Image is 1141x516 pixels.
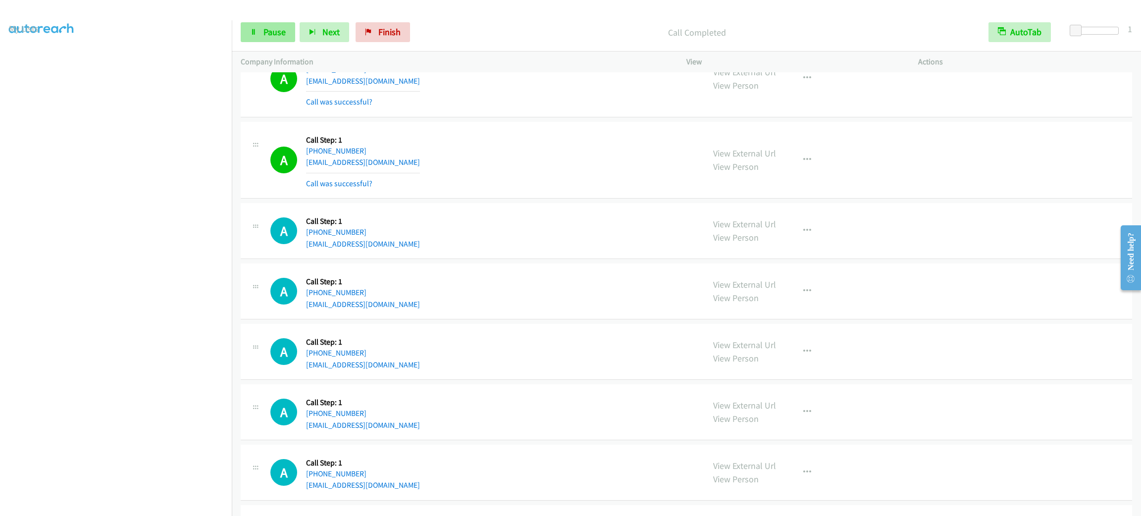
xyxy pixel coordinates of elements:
div: The call is yet to be attempted [270,399,297,425]
a: [PHONE_NUMBER] [306,288,366,297]
a: View External Url [713,400,776,411]
h5: Call Step: 1 [306,135,420,145]
a: [PHONE_NUMBER] [306,409,366,418]
p: Actions [918,56,1132,68]
h1: A [270,147,297,173]
a: View External Url [713,339,776,351]
a: [PHONE_NUMBER] [306,64,366,74]
p: Company Information [241,56,669,68]
a: View Person [713,292,759,304]
a: [EMAIL_ADDRESS][DOMAIN_NAME] [306,76,420,86]
a: View Person [713,161,759,172]
h1: A [270,338,297,365]
iframe: To enrich screen reader interactions, please activate Accessibility in Grammarly extension settings [9,44,232,515]
h1: A [270,217,297,244]
p: View [686,56,900,68]
a: View Person [713,353,759,364]
a: Call was successful? [306,179,372,188]
a: Pause [241,22,295,42]
div: The call is yet to be attempted [270,217,297,244]
a: My Lists [9,23,39,34]
a: [PHONE_NUMBER] [306,146,366,155]
div: The call is yet to be attempted [270,338,297,365]
h5: Call Step: 1 [306,337,420,347]
h5: Call Step: 1 [306,398,420,408]
a: View External Url [713,148,776,159]
a: [EMAIL_ADDRESS][DOMAIN_NAME] [306,420,420,430]
a: [EMAIL_ADDRESS][DOMAIN_NAME] [306,157,420,167]
button: AutoTab [988,22,1051,42]
a: [PHONE_NUMBER] [306,469,366,478]
span: Next [322,26,340,38]
a: [PHONE_NUMBER] [306,348,366,358]
div: The call is yet to be attempted [270,278,297,305]
h1: A [270,459,297,486]
a: View External Url [713,279,776,290]
h5: Call Step: 1 [306,277,420,287]
div: 1 [1128,22,1132,36]
a: [PHONE_NUMBER] [306,227,366,237]
a: [EMAIL_ADDRESS][DOMAIN_NAME] [306,300,420,309]
span: Finish [378,26,401,38]
a: [EMAIL_ADDRESS][DOMAIN_NAME] [306,360,420,369]
div: The call is yet to be attempted [270,459,297,486]
h1: A [270,278,297,305]
h5: Call Step: 1 [306,458,420,468]
a: [EMAIL_ADDRESS][DOMAIN_NAME] [306,239,420,249]
a: View Person [713,232,759,243]
a: View External Url [713,218,776,230]
a: View External Url [713,66,776,78]
a: View Person [713,80,759,91]
h1: A [270,65,297,92]
h1: A [270,399,297,425]
h5: Call Step: 1 [306,216,420,226]
a: [EMAIL_ADDRESS][DOMAIN_NAME] [306,480,420,490]
a: Finish [356,22,410,42]
span: Pause [263,26,286,38]
a: Call was successful? [306,97,372,106]
p: Call Completed [423,26,971,39]
a: View Person [713,473,759,485]
button: Next [300,22,349,42]
a: View External Url [713,460,776,471]
iframe: Resource Center [1112,218,1141,297]
a: View Person [713,413,759,424]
